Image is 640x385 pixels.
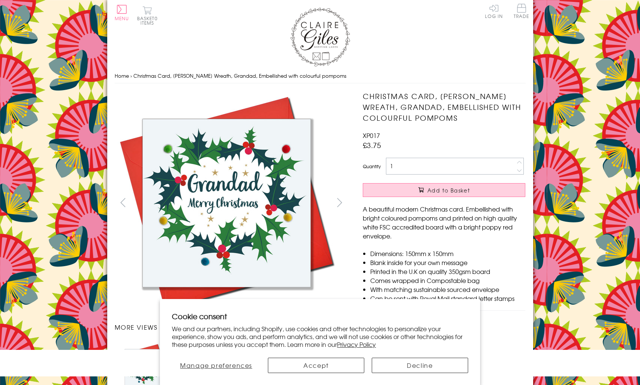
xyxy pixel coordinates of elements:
[370,267,525,276] li: Printed in the U.K on quality 350gsm board
[115,68,526,84] nav: breadcrumbs
[140,15,158,26] span: 0 items
[485,4,503,18] a: Log In
[370,258,525,267] li: Blank inside for your own message
[115,72,129,79] a: Home
[363,91,525,123] h1: Christmas Card, [PERSON_NAME] Wreath, Grandad, Embellished with colourful pompoms
[363,131,380,140] span: XP017
[372,358,468,373] button: Decline
[514,4,529,18] span: Trade
[130,72,132,79] span: ›
[115,15,129,22] span: Menu
[133,72,346,79] span: Christmas Card, [PERSON_NAME] Wreath, Grandad, Embellished with colourful pompoms
[331,194,348,211] button: next
[370,276,525,285] li: Comes wrapped in Compostable bag
[290,7,350,67] img: Claire Giles Greetings Cards
[370,294,525,303] li: Can be sent with Royal Mail standard letter stamps
[348,91,572,315] img: Christmas Card, Holly Wreath, Grandad, Embellished with colourful pompoms
[363,163,381,170] label: Quantity
[172,325,468,348] p: We and our partners, including Shopify, use cookies and other technologies to personalize your ex...
[363,204,525,240] p: A beautiful modern Christmas card. Embellished with bright coloured pompoms and printed on high q...
[115,5,129,21] button: Menu
[114,91,338,315] img: Christmas Card, Holly Wreath, Grandad, Embellished with colourful pompoms
[268,358,364,373] button: Accept
[172,358,260,373] button: Manage preferences
[137,6,158,25] button: Basket0 items
[427,187,470,194] span: Add to Basket
[337,340,376,349] a: Privacy Policy
[115,194,132,211] button: prev
[363,140,381,150] span: £3.75
[172,311,468,321] h2: Cookie consent
[370,285,525,294] li: With matching sustainable sourced envelope
[115,323,348,332] h3: More views
[514,4,529,20] a: Trade
[363,183,525,197] button: Add to Basket
[180,361,252,370] span: Manage preferences
[370,249,525,258] li: Dimensions: 150mm x 150mm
